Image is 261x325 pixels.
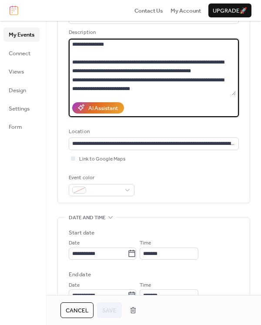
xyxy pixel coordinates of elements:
div: AI Assistant [88,104,118,113]
a: Design [3,83,40,97]
span: Link to Google Maps [79,155,126,164]
div: Start date [69,228,94,237]
div: Location [69,127,237,136]
span: Time [140,281,151,290]
img: logo [10,6,18,15]
div: Description [69,28,237,37]
div: End date [69,270,91,279]
span: Cancel [66,306,88,315]
span: Date [69,239,80,248]
span: Date and time [69,214,106,222]
span: Contact Us [134,7,163,15]
span: Settings [9,104,30,113]
span: Time [140,239,151,248]
span: Date [69,281,80,290]
span: Connect [9,49,30,58]
span: Views [9,67,24,76]
a: My Events [3,27,40,41]
a: Views [3,64,40,78]
span: My Events [9,30,34,39]
button: AI Assistant [72,102,124,114]
a: Connect [3,46,40,60]
a: Contact Us [134,6,163,15]
div: Event color [69,174,133,182]
span: Form [9,123,22,131]
button: Cancel [60,302,94,318]
a: My Account [171,6,201,15]
a: Settings [3,101,40,115]
span: Design [9,86,26,95]
span: My Account [171,7,201,15]
button: Upgrade🚀 [208,3,251,17]
a: Form [3,120,40,134]
span: Upgrade 🚀 [213,7,247,15]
